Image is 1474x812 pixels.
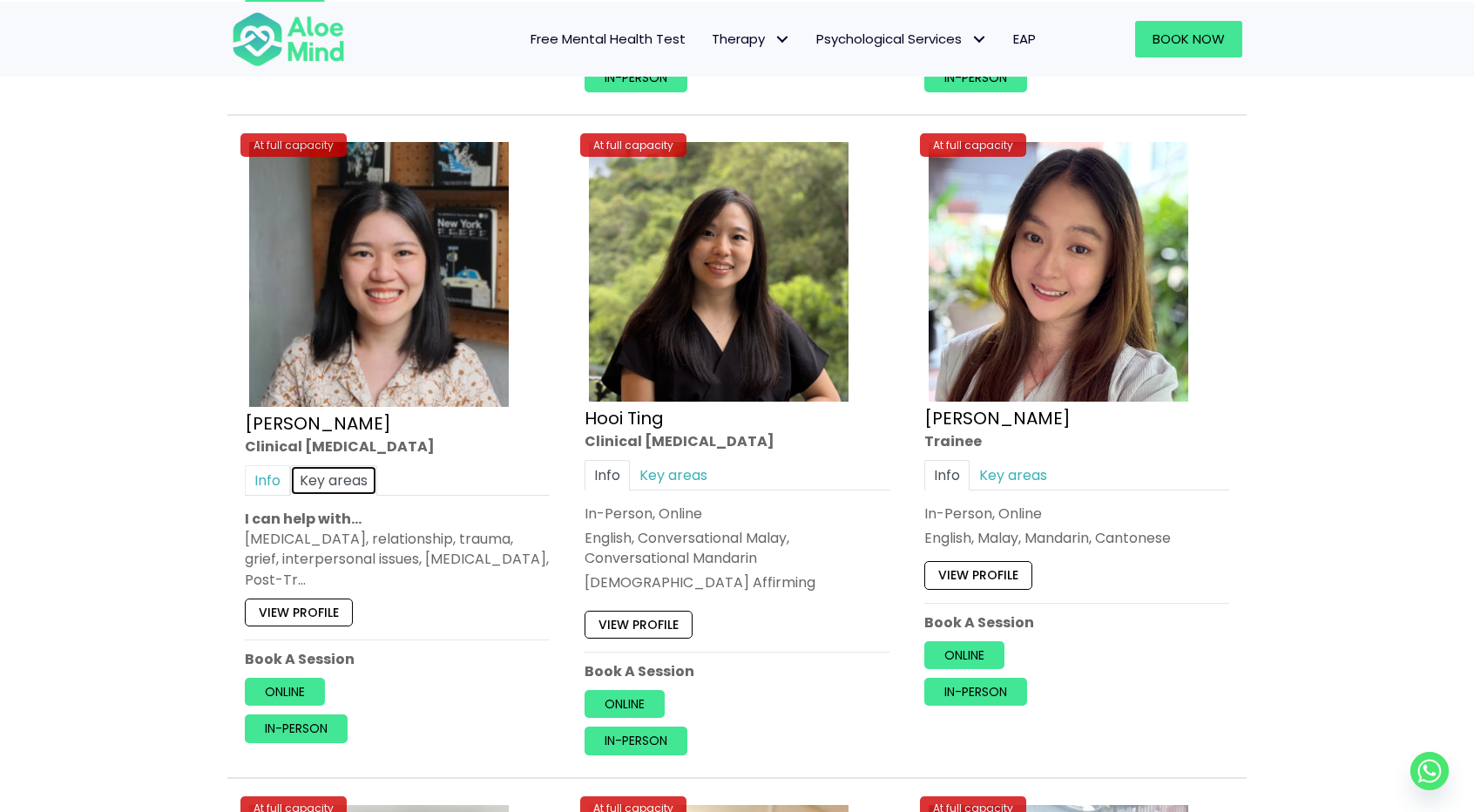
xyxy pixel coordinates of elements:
a: Psychological ServicesPsychological Services: submenu [803,21,1000,58]
p: Book A Session [585,661,889,681]
span: Book Now [1153,30,1225,48]
a: Key areas [970,460,1057,491]
div: In-Person, Online [585,504,889,524]
a: View profile [924,561,1032,589]
a: EAP [1000,21,1049,58]
a: Book Now [1135,21,1242,58]
div: At full capacity [920,133,1026,157]
a: Key areas [290,465,377,496]
a: Whatsapp [1410,752,1449,790]
nav: Menu [368,21,1049,58]
a: View profile [245,599,353,626]
a: Online [924,641,1004,669]
img: Chen-Wen-profile-photo [249,142,509,407]
img: Aloe mind Logo [232,10,345,68]
div: [DEMOGRAPHIC_DATA] Affirming [585,572,889,592]
a: In-person [924,678,1027,706]
div: Clinical [MEDICAL_DATA] [585,430,889,450]
img: hoong yee trainee [929,142,1188,402]
a: In-person [245,714,348,742]
p: English, Conversational Malay, Conversational Mandarin [585,528,889,568]
a: TherapyTherapy: submenu [699,21,803,58]
img: Hooi ting Clinical Psychologist [589,142,849,402]
div: [MEDICAL_DATA], relationship, trauma, grief, interpersonal issues, [MEDICAL_DATA], Post-Tr… [245,529,550,590]
div: Clinical [MEDICAL_DATA] [245,436,550,457]
a: In-person [924,64,1027,92]
a: In-person [585,727,687,754]
a: Online [245,678,325,706]
span: EAP [1013,30,1036,48]
div: At full capacity [240,133,347,157]
p: Book A Session [245,649,550,669]
a: Info [585,460,630,491]
a: Free Mental Health Test [517,21,699,58]
a: [PERSON_NAME] [924,405,1071,430]
span: Therapy: submenu [769,26,794,51]
span: Therapy [712,30,790,48]
a: Info [924,460,970,491]
a: [PERSON_NAME] [245,411,391,436]
a: In-person [585,64,687,92]
span: Psychological Services: submenu [966,26,991,51]
a: Info [245,465,290,496]
p: English, Malay, Mandarin, Cantonese [924,528,1229,548]
a: Key areas [630,460,717,491]
span: Free Mental Health Test [531,30,686,48]
span: Psychological Services [816,30,987,48]
div: Trainee [924,430,1229,450]
div: In-Person, Online [924,504,1229,524]
a: Online [585,690,665,718]
p: Book A Session [924,612,1229,633]
a: View profile [585,611,693,639]
p: I can help with… [245,509,550,529]
a: Hooi Ting [585,405,664,430]
div: At full capacity [580,133,686,157]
